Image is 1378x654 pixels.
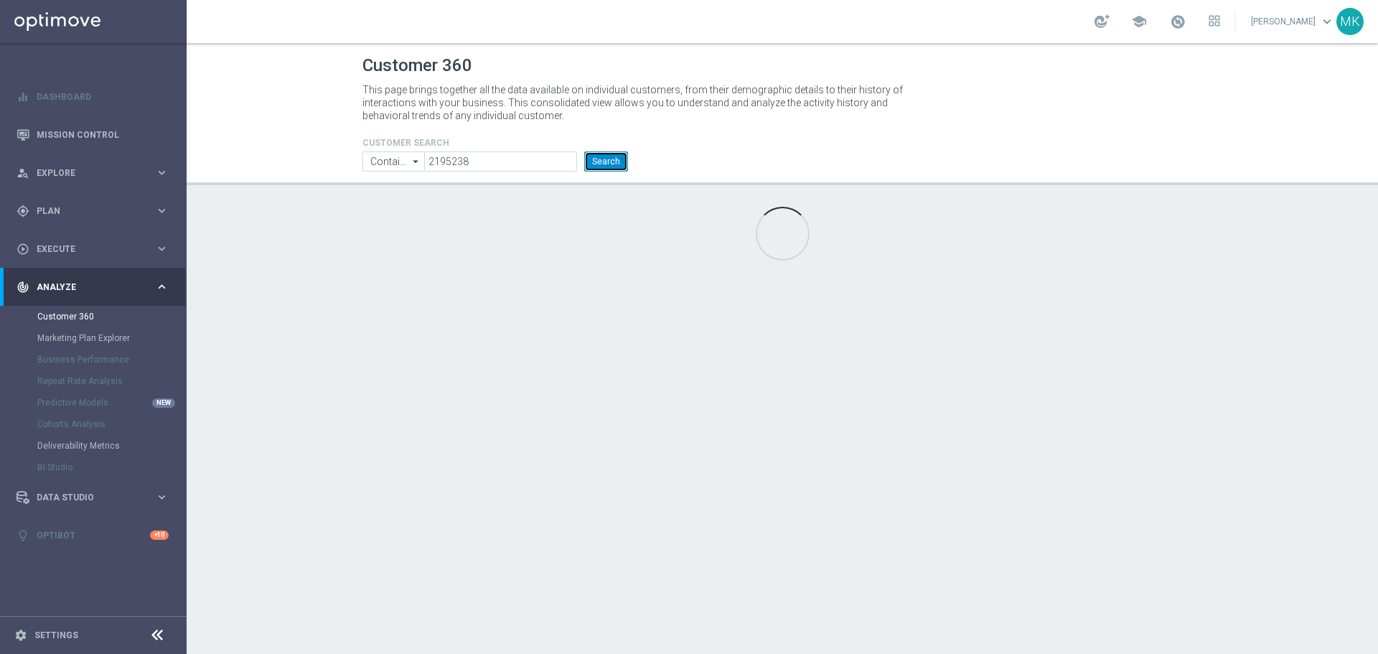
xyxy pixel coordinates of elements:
[16,91,169,103] button: equalizer Dashboard
[17,78,169,116] div: Dashboard
[362,55,1202,76] h1: Customer 360
[17,516,169,554] div: Optibot
[37,440,149,452] a: Deliverability Metrics
[409,152,423,171] i: arrow_drop_down
[1131,14,1147,29] span: school
[37,327,185,349] div: Marketing Plan Explorer
[34,631,78,640] a: Settings
[155,280,169,294] i: keyboard_arrow_right
[17,205,155,218] div: Plan
[37,283,155,291] span: Analyze
[37,516,150,554] a: Optibot
[16,167,169,179] button: person_search Explore keyboard_arrow_right
[584,151,628,172] button: Search
[17,529,29,542] i: lightbulb
[37,349,185,370] div: Business Performance
[17,243,155,256] div: Execute
[17,116,169,154] div: Mission Control
[17,90,29,103] i: equalizer
[424,151,577,172] input: Enter CID, Email, name or phone
[17,281,29,294] i: track_changes
[16,205,169,217] button: gps_fixed Plan keyboard_arrow_right
[37,414,185,435] div: Cohorts Analysis
[37,169,155,177] span: Explore
[1319,14,1335,29] span: keyboard_arrow_down
[37,116,169,154] a: Mission Control
[362,151,424,172] input: Contains
[16,492,169,503] button: Data Studio keyboard_arrow_right
[16,281,169,293] button: track_changes Analyze keyboard_arrow_right
[37,392,185,414] div: Predictive Models
[362,138,628,148] h4: CUSTOMER SEARCH
[17,281,155,294] div: Analyze
[17,167,29,179] i: person_search
[17,167,155,179] div: Explore
[155,242,169,256] i: keyboard_arrow_right
[37,207,155,215] span: Plan
[155,166,169,179] i: keyboard_arrow_right
[37,311,149,322] a: Customer 360
[14,629,27,642] i: settings
[16,129,169,141] button: Mission Control
[17,205,29,218] i: gps_fixed
[37,78,169,116] a: Dashboard
[150,531,169,540] div: +10
[155,490,169,504] i: keyboard_arrow_right
[362,83,915,122] p: This page brings together all the data available on individual customers, from their demographic ...
[1336,8,1364,35] div: MK
[37,306,185,327] div: Customer 360
[37,245,155,253] span: Execute
[152,398,175,408] div: NEW
[37,435,185,457] div: Deliverability Metrics
[1250,11,1336,32] a: [PERSON_NAME]keyboard_arrow_down
[16,243,169,255] button: play_circle_outline Execute keyboard_arrow_right
[37,457,185,478] div: BI Studio
[155,204,169,218] i: keyboard_arrow_right
[17,243,29,256] i: play_circle_outline
[37,370,185,392] div: Repeat Rate Analysis
[37,493,155,502] span: Data Studio
[37,332,149,344] a: Marketing Plan Explorer
[17,491,155,504] div: Data Studio
[16,530,169,541] button: lightbulb Optibot +10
